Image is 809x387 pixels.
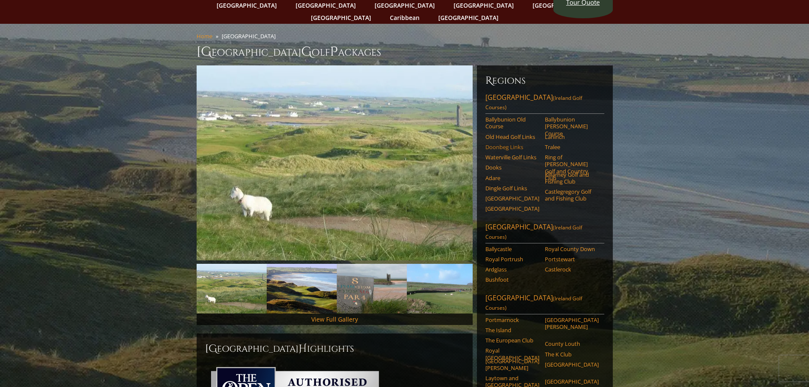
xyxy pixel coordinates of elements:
a: Caribbean [386,11,424,24]
a: View Full Gallery [311,315,358,323]
a: Lahinch [545,133,599,140]
li: [GEOGRAPHIC_DATA] [222,32,279,40]
a: [GEOGRAPHIC_DATA] [485,195,539,202]
a: Adare [485,175,539,181]
a: Waterville Golf Links [485,154,539,161]
a: [GEOGRAPHIC_DATA] [485,205,539,212]
a: Portstewart [545,256,599,263]
a: Royal County Down [545,246,599,252]
span: G [301,43,312,60]
h1: [GEOGRAPHIC_DATA] olf ackages [197,43,613,60]
a: [GEOGRAPHIC_DATA](Ireland Golf Courses) [485,93,604,114]
a: [GEOGRAPHIC_DATA] [545,378,599,385]
a: Ring of [PERSON_NAME] Golf and Country Club [545,154,599,181]
a: [GEOGRAPHIC_DATA] [545,361,599,368]
a: County Louth [545,340,599,347]
a: Killarney Golf and Fishing Club [545,171,599,185]
a: Portmarnock [485,316,539,323]
a: [GEOGRAPHIC_DATA][PERSON_NAME] [485,358,539,372]
a: [GEOGRAPHIC_DATA](Ireland Golf Courses) [485,222,604,243]
a: The K Club [545,351,599,358]
a: Old Head Golf Links [485,133,539,140]
a: Castlerock [545,266,599,273]
a: Ballybunion Old Course [485,116,539,130]
a: [GEOGRAPHIC_DATA] [434,11,503,24]
a: Dingle Golf Links [485,185,539,192]
span: (Ireland Golf Courses) [485,295,582,311]
span: (Ireland Golf Courses) [485,224,582,240]
a: Dooks [485,164,539,171]
a: Royal [GEOGRAPHIC_DATA] [485,347,539,361]
h6: Regions [485,74,604,88]
a: Ballycastle [485,246,539,252]
a: Ardglass [485,266,539,273]
a: Royal Portrush [485,256,539,263]
a: [GEOGRAPHIC_DATA] [307,11,375,24]
a: Doonbeg Links [485,144,539,150]
a: The European Club [485,337,539,344]
a: Home [197,32,212,40]
a: [GEOGRAPHIC_DATA](Ireland Golf Courses) [485,293,604,314]
h2: [GEOGRAPHIC_DATA] ighlights [205,342,464,356]
span: P [330,43,338,60]
a: Bushfoot [485,276,539,283]
a: The Island [485,327,539,333]
a: Ballybunion [PERSON_NAME] Course [545,116,599,137]
a: Tralee [545,144,599,150]
span: (Ireland Golf Courses) [485,94,582,111]
a: Castlegregory Golf and Fishing Club [545,188,599,202]
a: [GEOGRAPHIC_DATA][PERSON_NAME] [545,316,599,331]
span: H [299,342,307,356]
